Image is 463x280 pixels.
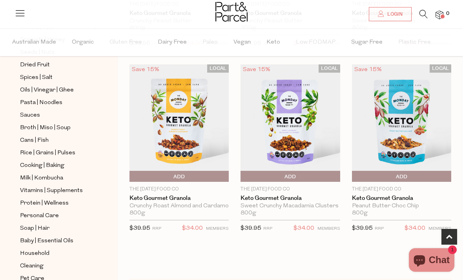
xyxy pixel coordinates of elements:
span: Vitamins | Supplements [20,186,83,196]
span: $39.95 [241,225,261,231]
a: Soap | Hair [20,223,91,233]
small: RRP [152,227,161,231]
span: Plastic Free [398,29,431,56]
a: Baby | Essential Oils [20,236,91,246]
span: Vegan [233,29,251,56]
a: Oils | Vinegar | Ghee [20,85,91,95]
a: 0 [436,11,443,19]
span: Cleaning [20,262,44,271]
img: Keto Gourmet Granola [352,64,451,182]
span: Australian Made [12,29,56,56]
span: $39.95 [129,225,150,231]
span: Dairy Free [158,29,187,56]
span: Protein | Wellness [20,199,69,208]
span: $34.00 [405,223,425,234]
span: Milk | Kombucha [20,174,63,183]
span: 800g [241,210,256,217]
div: Peanut Butter Choc Chip [352,203,451,210]
p: The [DATE] Food Co [129,186,229,193]
button: Add To Parcel [129,171,229,182]
a: Vitamins | Supplements [20,186,91,196]
a: Cleaning [20,261,91,271]
inbox-online-store-chat: Shopify online store chat [406,248,457,274]
span: Baby | Essential Oils [20,236,73,246]
small: MEMBERS [206,227,229,231]
span: Rice | Grains | Pulses [20,148,75,158]
small: RRP [375,227,384,231]
div: Save 15% [129,64,162,75]
a: Dried Fruit [20,60,91,70]
span: LOCAL [430,64,451,73]
span: $39.95 [352,225,373,231]
span: Sauces [20,111,40,120]
a: Household [20,249,91,258]
span: LOCAL [319,64,340,73]
span: Household [20,249,49,258]
span: $34.00 [182,223,203,234]
a: Protein | Wellness [20,198,91,208]
small: RRP [263,227,272,231]
button: Add To Parcel [241,171,340,182]
span: 800g [129,210,145,217]
a: Keto Gourmet Granola [129,195,229,202]
span: Pasta | Noodles [20,98,62,108]
a: Login [369,7,412,21]
span: Gluten Free [109,29,142,56]
a: Broth | Miso | Soup [20,123,91,133]
span: Login [385,11,403,18]
span: Sugar Free [351,29,383,56]
span: Dried Fruit [20,60,50,70]
a: Spices | Salt [20,73,91,82]
a: Keto Gourmet Granola [352,195,451,202]
span: Soap | Hair [20,224,49,233]
img: Keto Gourmet Granola [241,64,340,182]
span: Paleo [202,29,218,56]
div: Sweet Crunchy Macadamia Clusters [241,203,340,210]
div: Save 15% [352,64,384,75]
span: 0 [444,10,451,17]
small: MEMBERS [317,227,340,231]
a: Cooking | Baking [20,161,91,170]
div: Save 15% [241,64,273,75]
a: Personal Care [20,211,91,221]
small: MEMBERS [428,227,451,231]
span: Cooking | Baking [20,161,64,170]
img: Keto Gourmet Granola [129,64,229,182]
a: Pasta | Noodles [20,98,91,108]
span: Broth | Miso | Soup [20,123,71,133]
img: Part&Parcel [215,2,248,22]
a: Sauces [20,110,91,120]
button: Add To Parcel [352,171,451,182]
p: The [DATE] Food Co [241,186,340,193]
a: Keto Gourmet Granola [241,195,340,202]
span: Keto [266,29,280,56]
a: Cans | Fish [20,135,91,145]
span: Organic [72,29,94,56]
span: Cans | Fish [20,136,49,145]
div: Crunchy Roast Almond and Cardamom [129,203,229,210]
span: $34.00 [293,223,314,234]
span: LOCAL [207,64,229,73]
span: Personal Care [20,211,59,221]
span: Oils | Vinegar | Ghee [20,86,74,95]
span: Low FODMAP [296,29,335,56]
span: Spices | Salt [20,73,53,82]
a: Milk | Kombucha [20,173,91,183]
span: 800g [352,210,368,217]
a: Rice | Grains | Pulses [20,148,91,158]
p: The [DATE] Food Co [352,186,451,193]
